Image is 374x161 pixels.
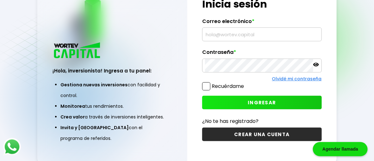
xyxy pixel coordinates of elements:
input: hola@wortev.capital [205,28,319,41]
span: Monitorea [60,103,85,109]
img: logo_wortev_capital [53,42,103,60]
img: logos_whatsapp-icon.242b2217.svg [3,138,21,156]
h3: ¡Hola, inversionista! Ingresa a tu panel: [53,67,172,74]
span: Crea valor [60,114,85,120]
span: INGRESAR [248,99,276,106]
span: Invita y [GEOGRAPHIC_DATA] [60,124,129,131]
li: tus rendimientos. [60,101,164,112]
label: Correo electrónico [202,18,321,28]
span: Gestiona nuevas inversiones [60,82,128,88]
label: Contraseña [202,49,321,59]
li: con facilidad y control. [60,79,164,101]
button: INGRESAR [202,96,321,109]
div: Agendar llamada [313,142,368,156]
label: Recuérdame [212,83,244,90]
button: CREAR UNA CUENTA [202,128,321,141]
a: Olvidé mi contraseña [272,76,322,82]
li: a través de inversiones inteligentes. [60,112,164,122]
p: ¿No te has registrado? [202,117,321,125]
a: ¿No te has registrado?CREAR UNA CUENTA [202,117,321,141]
li: con el programa de referidos. [60,122,164,144]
